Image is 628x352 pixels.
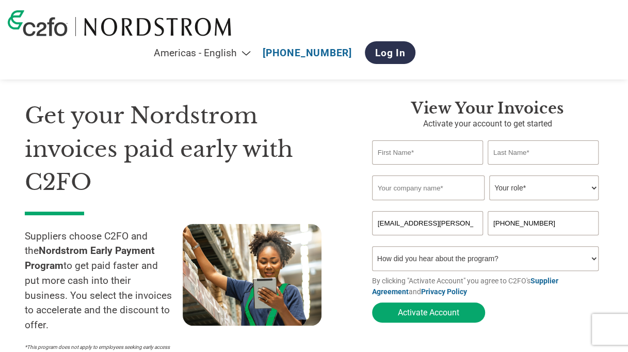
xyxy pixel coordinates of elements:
[488,211,599,235] input: Phone*
[372,201,599,207] div: Invalid company name or company name is too long
[489,175,599,200] select: Title/Role
[372,236,483,242] div: Inavlid Email Address
[372,277,558,296] a: Supplier Agreement
[263,47,352,59] a: [PHONE_NUMBER]
[25,245,155,271] strong: Nordstrom Early Payment Program
[183,224,321,326] img: supply chain worker
[372,140,483,165] input: First Name*
[488,236,599,242] div: Inavlid Phone Number
[488,140,599,165] input: Last Name*
[372,302,485,323] button: Activate Account
[8,10,68,36] img: c2fo logo
[372,175,485,200] input: Your company name*
[372,211,483,235] input: Invalid Email format
[372,118,603,130] p: Activate your account to get started
[25,229,183,333] p: Suppliers choose C2FO and the to get paid faster and put more cash into their business. You selec...
[372,276,603,297] p: By clicking "Activate Account" you agree to C2FO's and
[25,99,341,199] h1: Get your Nordstrom invoices paid early with C2FO
[365,41,416,64] a: Log In
[421,287,467,296] a: Privacy Policy
[372,99,603,118] h3: View Your Invoices
[84,17,232,36] img: Nordstrom
[488,166,599,171] div: Invalid last name or last name is too long
[372,166,483,171] div: Invalid first name or first name is too long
